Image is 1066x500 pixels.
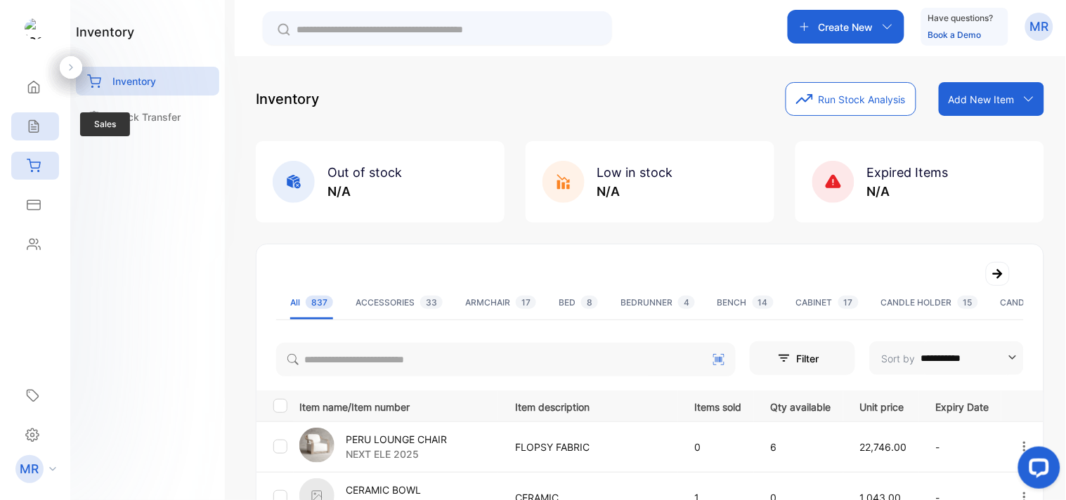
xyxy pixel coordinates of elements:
[753,296,774,309] span: 14
[256,88,319,110] p: Inventory
[928,29,982,40] a: Book a Demo
[717,296,774,309] div: BENCH
[771,397,831,414] p: Qty available
[420,296,443,309] span: 33
[465,296,536,309] div: ARMCHAIR
[867,165,949,180] span: Expired Items
[869,341,1024,375] button: Sort by
[949,92,1015,107] p: Add New Item
[112,110,181,124] p: Stock Transfer
[936,440,989,454] p: -
[76,103,219,131] a: Stock Transfer
[597,165,673,180] span: Low in stock
[695,397,742,414] p: Items sold
[112,74,156,88] p: Inventory
[838,296,859,309] span: 17
[290,296,333,309] div: All
[356,296,443,309] div: ACCESSORIES
[20,460,39,478] p: MR
[928,11,994,25] p: Have questions?
[678,296,695,309] span: 4
[882,351,916,366] p: Sort by
[1030,18,1049,36] p: MR
[80,112,130,136] span: Sales
[796,296,859,309] div: CABINET
[786,82,916,116] button: Run Stock Analysis
[597,182,673,201] p: N/A
[306,296,333,309] span: 837
[516,296,536,309] span: 17
[76,22,134,41] h1: inventory
[327,165,402,180] span: Out of stock
[581,296,598,309] span: 8
[788,10,904,44] button: Create New
[771,440,831,454] p: 6
[25,18,46,39] img: logo
[936,397,989,414] p: Expiry Date
[346,482,425,497] p: CERAMIC BOWL
[867,182,949,201] p: N/A
[346,447,447,461] p: NEXT ELE 2025
[299,397,498,414] p: Item name/Item number
[860,441,907,453] span: 22,746.00
[559,296,598,309] div: BED
[299,428,334,463] img: item
[819,20,873,34] p: Create New
[327,182,402,201] p: N/A
[620,296,695,309] div: BEDRUNNER
[1025,10,1053,44] button: MR
[860,397,907,414] p: Unit price
[346,432,447,447] p: PERU LOUNGE CHAIR
[515,440,666,454] p: FLOPSY FABRIC
[881,296,978,309] div: CANDLE HOLDER
[958,296,978,309] span: 15
[695,440,742,454] p: 0
[76,67,219,96] a: Inventory
[515,397,666,414] p: Item description
[1007,441,1066,500] iframe: LiveChat chat widget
